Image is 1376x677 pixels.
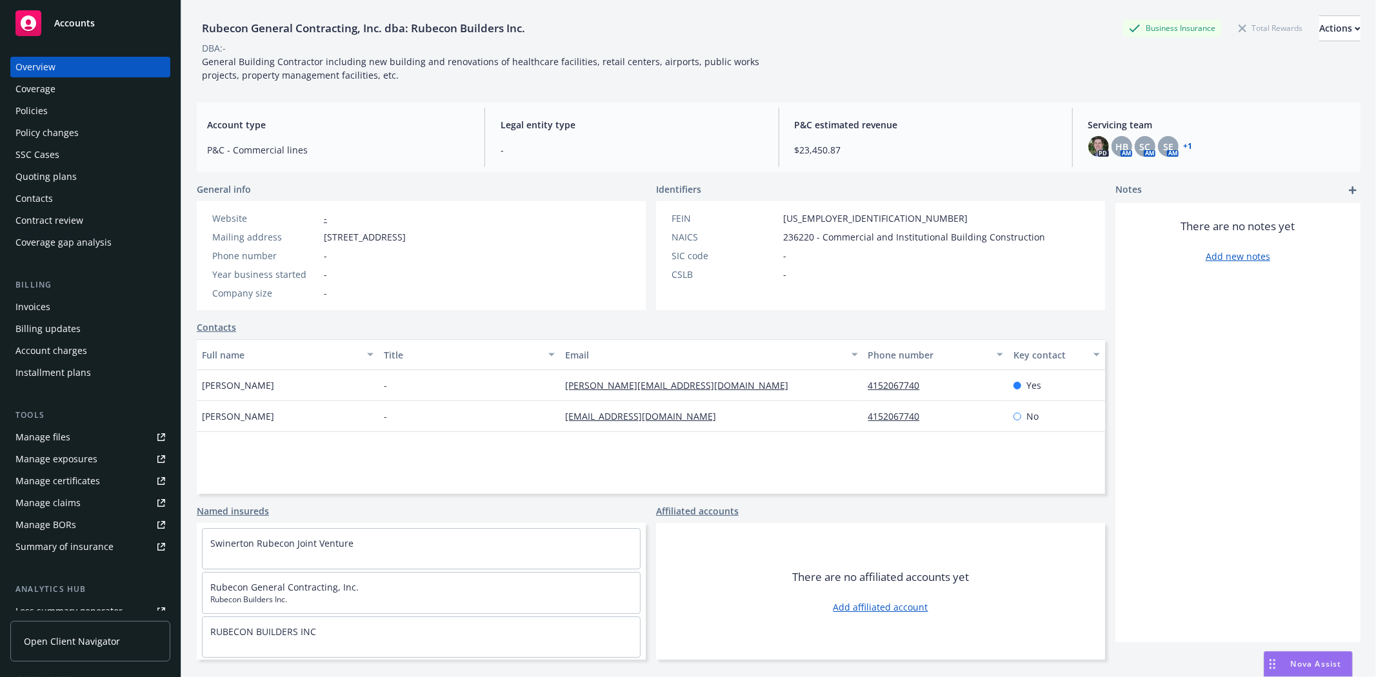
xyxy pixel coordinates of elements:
a: Overview [10,57,170,77]
div: Title [384,348,541,362]
a: Coverage gap analysis [10,232,170,253]
a: Rubecon General Contracting, Inc. [210,581,359,593]
a: [EMAIL_ADDRESS][DOMAIN_NAME] [565,410,726,422]
button: Actions [1319,15,1361,41]
a: Manage certificates [10,471,170,491]
div: Actions [1319,16,1361,41]
div: Analytics hub [10,583,170,596]
a: [PERSON_NAME][EMAIL_ADDRESS][DOMAIN_NAME] [565,379,799,391]
div: Mailing address [212,230,319,244]
span: - [324,249,327,262]
div: SIC code [672,249,778,262]
a: add [1345,182,1361,198]
span: P&C estimated revenue [795,118,1057,132]
span: SE [1163,140,1173,153]
a: Contract review [10,210,170,231]
span: - [384,409,387,423]
a: Summary of insurance [10,536,170,557]
div: Billing updates [15,319,81,339]
div: Tools [10,409,170,422]
div: Coverage [15,79,55,99]
div: Manage claims [15,493,81,513]
a: Quoting plans [10,166,170,187]
span: - [384,378,387,392]
span: Rubecon Builders Inc. [210,594,632,605]
div: Drag to move [1264,652,1281,676]
div: Year business started [212,268,319,281]
span: [STREET_ADDRESS] [324,230,406,244]
a: Affiliated accounts [656,504,739,518]
div: Policies [15,101,48,121]
span: HB [1115,140,1128,153]
div: Contract review [15,210,83,231]
div: Summary of insurance [15,536,114,557]
div: Phone number [868,348,989,362]
a: Manage claims [10,493,170,513]
span: No [1026,409,1039,423]
img: photo [1088,136,1109,157]
div: Manage exposures [15,449,97,469]
span: There are no notes yet [1181,219,1295,234]
button: Key contact [1008,339,1105,370]
div: FEIN [672,211,778,225]
span: Notes [1115,182,1142,198]
button: Nova Assist [1264,651,1353,677]
a: 4152067740 [868,410,930,422]
div: Company size [212,286,319,300]
span: - [324,286,327,300]
div: Key contact [1013,348,1086,362]
a: Add new notes [1206,250,1270,263]
span: Servicing team [1088,118,1350,132]
a: Manage exposures [10,449,170,469]
span: There are no affiliated accounts yet [792,569,969,585]
span: Open Client Navigator [24,634,120,648]
a: RUBECON BUILDERS INC [210,625,316,638]
div: Manage certificates [15,471,100,491]
span: Nova Assist [1291,658,1342,669]
span: SC [1139,140,1150,153]
span: P&C - Commercial lines [207,143,469,157]
a: Policies [10,101,170,121]
div: Full name [202,348,359,362]
a: Loss summary generator [10,601,170,622]
a: Accounts [10,5,170,41]
a: 4152067740 [868,379,930,391]
div: Email [565,348,843,362]
div: Billing [10,279,170,291]
a: Named insureds [197,504,269,518]
div: Policy changes [15,123,79,143]
span: Yes [1026,378,1041,392]
div: Website [212,211,319,225]
div: Account charges [15,340,87,361]
div: Coverage gap analysis [15,232,112,253]
a: Installment plans [10,362,170,383]
a: Account charges [10,340,170,361]
span: $23,450.87 [795,143,1057,157]
div: Rubecon General Contracting, Inc. dba: Rubecon Builders Inc. [197,20,530,37]
span: General Building Contractor including new building and renovations of healthcare facilities, reta... [202,55,762,81]
div: Invoices [15,297,50,317]
div: Quoting plans [15,166,77,187]
div: Phone number [212,249,319,262]
a: Billing updates [10,319,170,339]
span: [PERSON_NAME] [202,378,274,392]
div: Overview [15,57,55,77]
div: Loss summary generator [15,601,123,622]
div: Manage BORs [15,515,76,535]
span: Accounts [54,18,95,28]
a: Manage files [10,427,170,447]
button: Full name [197,339,379,370]
div: CSLB [672,268,778,281]
div: Contacts [15,188,53,209]
a: Invoices [10,297,170,317]
span: General info [197,182,251,196]
a: Add affiliated account [833,600,928,614]
a: Manage BORs [10,515,170,535]
span: [PERSON_NAME] [202,409,274,423]
span: Identifiers [656,182,701,196]
span: 236220 - Commercial and Institutional Building Construction [783,230,1045,244]
a: Coverage [10,79,170,99]
span: - [783,268,786,281]
a: - [324,212,327,224]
